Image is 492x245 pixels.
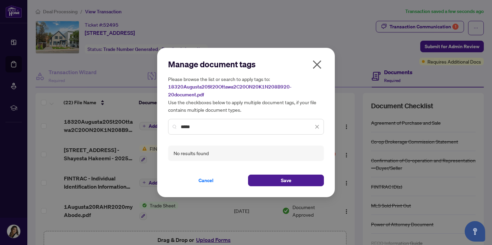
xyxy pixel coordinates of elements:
span: close [315,124,319,129]
span: Cancel [199,175,214,186]
div: No results found [174,150,209,157]
span: 18320Augusta20St20Ottawa2C20ON20K1N208B920-20document.pdf [168,84,291,98]
h5: Please browse the list or search to apply tags to: Use the checkboxes below to apply multiple doc... [168,75,324,113]
button: Open asap [465,221,485,242]
button: Save [248,175,324,186]
span: close [312,59,323,70]
button: Cancel [168,175,244,186]
h2: Manage document tags [168,59,324,70]
span: Save [281,175,291,186]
